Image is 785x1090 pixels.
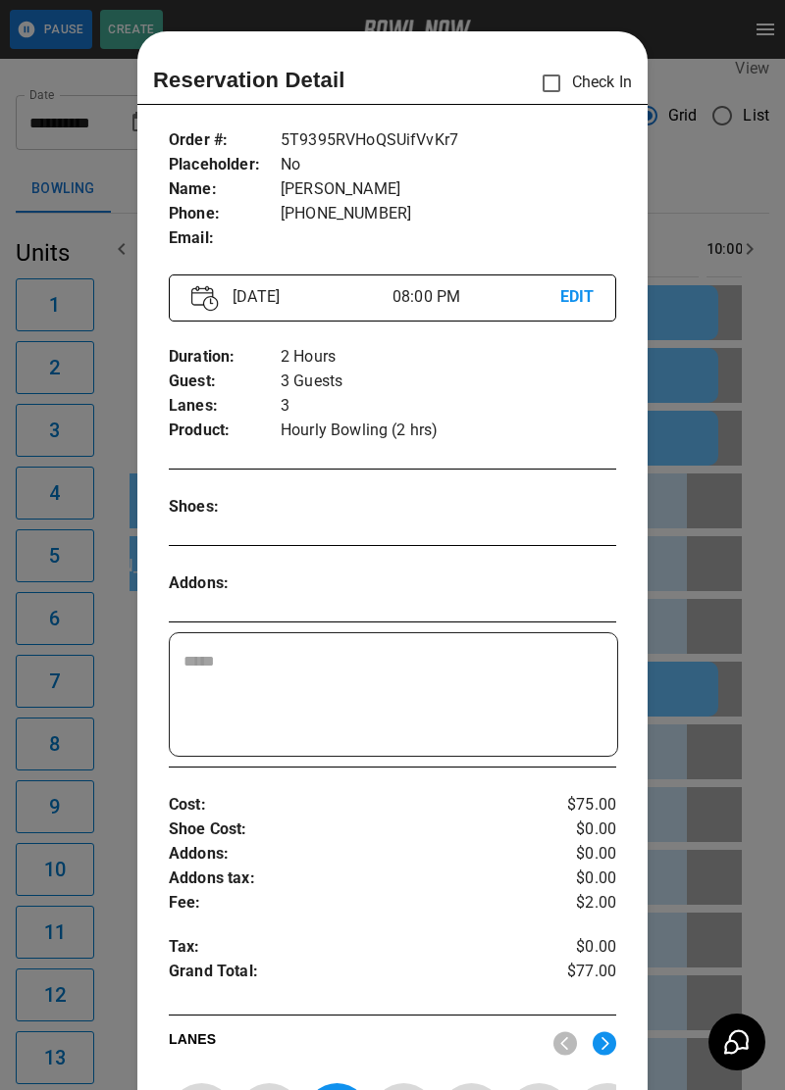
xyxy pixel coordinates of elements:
[169,128,281,153] p: Order # :
[169,1029,538,1057] p: LANES
[542,960,616,989] p: $77.00
[593,1031,616,1056] img: right.svg
[169,793,542,817] p: Cost :
[169,960,542,989] p: Grand Total :
[153,64,345,96] p: Reservation Detail
[169,370,281,394] p: Guest :
[542,817,616,842] p: $0.00
[191,285,219,312] img: Vector
[281,370,616,394] p: 3 Guests
[281,153,616,177] p: No
[281,202,616,226] p: [PHONE_NUMBER]
[553,1031,577,1056] img: nav_left.svg
[281,394,616,419] p: 3
[281,128,616,153] p: 5T9395RVHoQSUifVvKr7
[169,419,281,443] p: Product :
[169,867,542,891] p: Addons tax :
[169,495,281,520] p: Shoes :
[169,891,542,916] p: Fee :
[169,817,542,842] p: Shoe Cost :
[542,793,616,817] p: $75.00
[392,285,560,309] p: 08:00 PM
[169,226,281,251] p: Email :
[542,935,616,960] p: $0.00
[169,202,281,226] p: Phone :
[169,177,281,202] p: Name :
[281,345,616,370] p: 2 Hours
[169,842,542,867] p: Addons :
[169,571,281,596] p: Addons :
[281,177,616,202] p: [PERSON_NAME]
[169,153,281,177] p: Placeholder :
[169,935,542,960] p: Tax :
[169,394,281,419] p: Lanes :
[169,345,281,370] p: Duration :
[531,63,632,104] p: Check In
[281,419,616,443] p: Hourly Bowling (2 hrs)
[542,891,616,916] p: $2.00
[560,285,594,310] p: EDIT
[542,867,616,891] p: $0.00
[225,285,392,309] p: [DATE]
[542,842,616,867] p: $0.00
